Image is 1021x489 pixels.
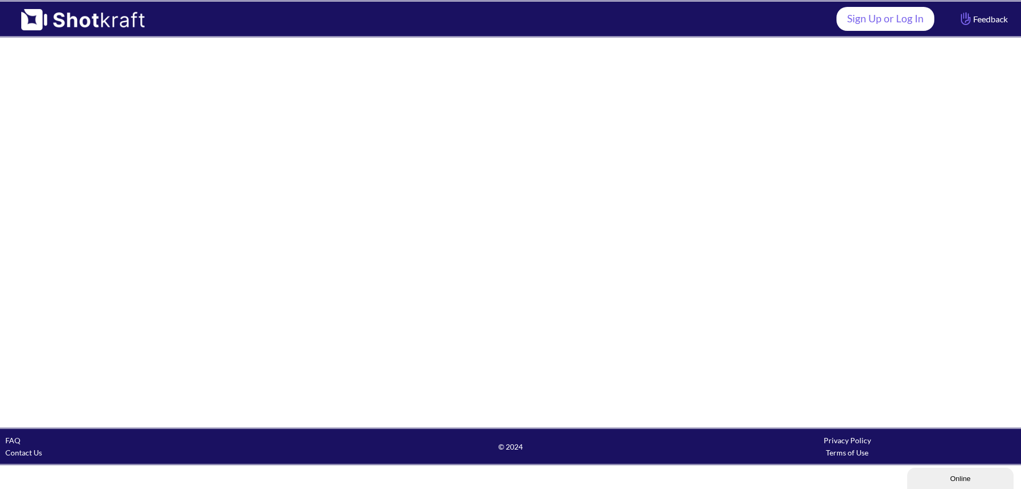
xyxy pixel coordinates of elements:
[679,446,1016,459] div: Terms of Use
[836,7,934,31] a: Sign Up or Log In
[907,466,1016,489] iframe: chat widget
[342,441,679,453] span: © 2024
[958,10,973,28] img: Hand Icon
[5,448,42,457] a: Contact Us
[679,434,1016,446] div: Privacy Policy
[958,13,1008,25] span: Feedback
[5,436,20,445] a: FAQ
